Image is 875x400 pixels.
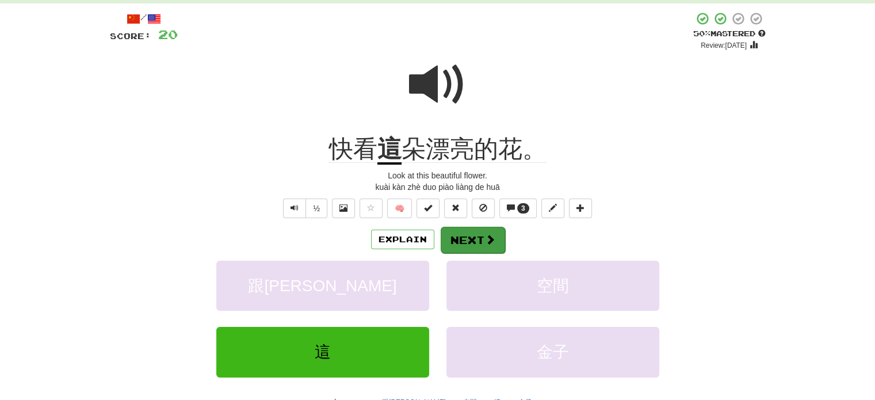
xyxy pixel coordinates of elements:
div: Text-to-speech controls [281,199,327,218]
div: Mastered [693,29,766,39]
span: 朵漂亮的花。 [402,135,547,163]
span: 20 [158,27,178,41]
button: Show image (alt+x) [332,199,355,218]
button: Add to collection (alt+a) [569,199,592,218]
button: 3 [499,199,537,218]
button: 🧠 [387,199,412,218]
button: Set this sentence to 100% Mastered (alt+m) [417,199,440,218]
span: 快看 [329,135,377,163]
span: 跟[PERSON_NAME] [248,277,396,295]
button: Explain [371,230,434,249]
button: Reset to 0% Mastered (alt+r) [444,199,467,218]
span: Score: [110,31,151,41]
div: kuài kàn zhè duo piào liàng de huā [110,181,766,193]
button: 金子 [446,327,659,377]
button: 跟[PERSON_NAME] [216,261,429,311]
button: Favorite sentence (alt+f) [360,199,383,218]
div: Look at this beautiful flower. [110,170,766,181]
u: 這 [377,135,402,165]
button: Play sentence audio (ctl+space) [283,199,306,218]
span: 空間 [537,277,569,295]
button: 空間 [446,261,659,311]
span: 金子 [537,343,569,361]
button: 這 [216,327,429,377]
button: Edit sentence (alt+d) [541,199,564,218]
span: 這 [315,343,331,361]
button: Next [441,227,505,253]
button: ½ [305,199,327,218]
div: / [110,12,178,26]
span: 50 % [693,29,710,38]
span: 3 [521,204,525,212]
button: Ignore sentence (alt+i) [472,199,495,218]
small: Review: [DATE] [701,41,747,49]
